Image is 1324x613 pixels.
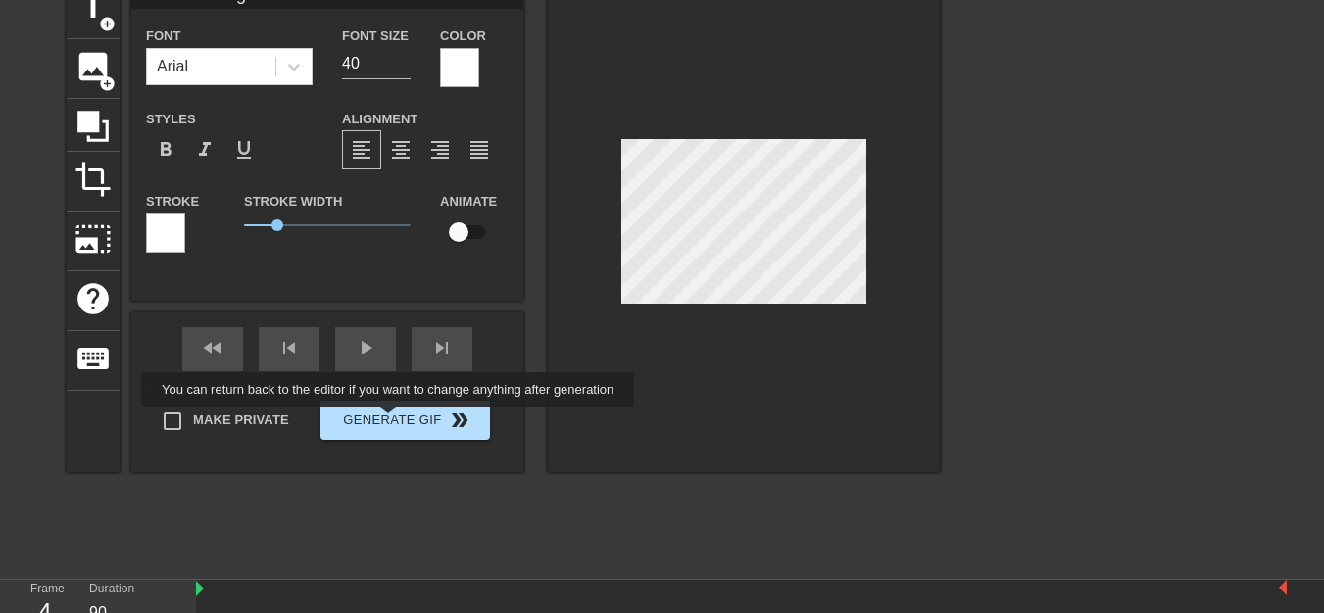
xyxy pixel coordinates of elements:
[440,26,486,46] label: Color
[244,192,342,212] label: Stroke Width
[146,26,180,46] label: Font
[74,280,112,317] span: help
[428,138,452,162] span: format_align_right
[157,55,188,78] div: Arial
[74,340,112,377] span: keyboard
[328,408,482,432] span: Generate Gif
[74,220,112,258] span: photo_size_select_large
[448,408,471,432] span: double_arrow
[146,192,199,212] label: Stroke
[74,48,112,85] span: image
[354,336,377,359] span: play_arrow
[154,138,177,162] span: format_bold
[99,75,116,92] span: add_circle
[89,584,134,595] label: Duration
[1279,580,1287,595] img: bound-end.png
[201,336,224,359] span: fast_rewind
[342,110,417,129] label: Alignment
[193,138,217,162] span: format_italic
[440,192,497,212] label: Animate
[74,161,112,198] span: crop
[467,138,491,162] span: format_align_justify
[146,110,196,129] label: Styles
[232,138,256,162] span: format_underline
[277,336,301,359] span: skip_previous
[350,138,373,162] span: format_align_left
[430,336,454,359] span: skip_next
[99,16,116,32] span: add_circle
[342,26,409,46] label: Font Size
[193,410,289,430] span: Make Private
[389,138,413,162] span: format_align_center
[320,401,490,440] button: Generate Gif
